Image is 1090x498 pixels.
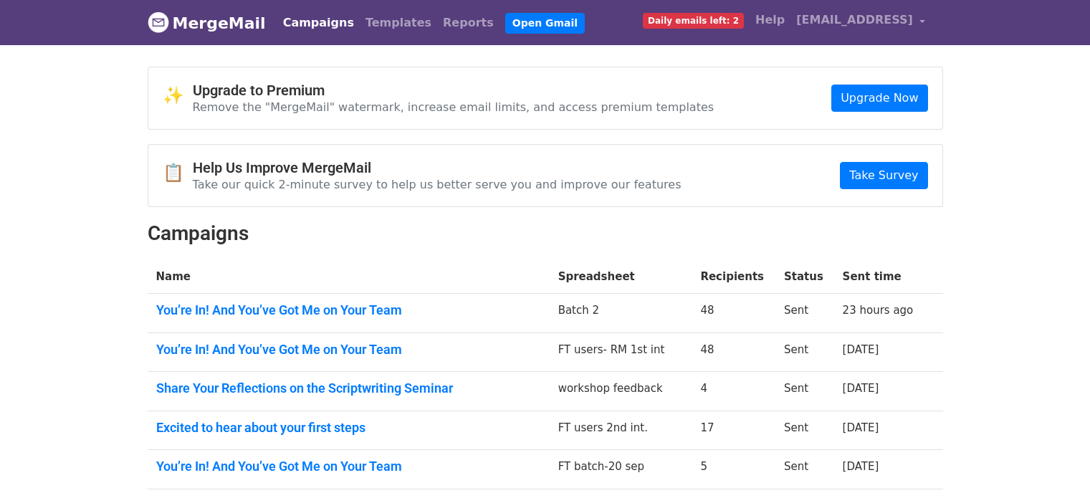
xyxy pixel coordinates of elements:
[360,9,437,37] a: Templates
[692,294,775,333] td: 48
[550,372,692,411] td: workshop feedback
[148,8,266,38] a: MergeMail
[193,100,714,115] p: Remove the "MergeMail" watermark, increase email limits, and access premium templates
[692,260,775,294] th: Recipients
[692,372,775,411] td: 4
[796,11,913,29] span: [EMAIL_ADDRESS]
[550,411,692,450] td: FT users 2nd int.
[148,260,550,294] th: Name
[193,82,714,99] h4: Upgrade to Premium
[148,221,943,246] h2: Campaigns
[163,85,193,106] span: ✨
[843,343,879,356] a: [DATE]
[831,85,927,112] a: Upgrade Now
[156,342,541,358] a: You’re In! And You’ve Got Me on Your Team
[505,13,585,34] a: Open Gmail
[775,372,834,411] td: Sent
[692,332,775,372] td: 48
[840,162,927,189] a: Take Survey
[692,411,775,450] td: 17
[163,163,193,183] span: 📋
[843,421,879,434] a: [DATE]
[156,302,541,318] a: You’re In! And You’ve Got Me on Your Team
[750,6,790,34] a: Help
[277,9,360,37] a: Campaigns
[692,450,775,489] td: 5
[834,260,925,294] th: Sent time
[843,460,879,473] a: [DATE]
[790,6,931,39] a: [EMAIL_ADDRESS]
[437,9,499,37] a: Reports
[156,459,541,474] a: You’re In! And You’ve Got Me on Your Team
[775,411,834,450] td: Sent
[775,294,834,333] td: Sent
[550,294,692,333] td: Batch 2
[148,11,169,33] img: MergeMail logo
[193,177,682,192] p: Take our quick 2-minute survey to help us better serve you and improve our features
[550,260,692,294] th: Spreadsheet
[775,450,834,489] td: Sent
[637,6,750,34] a: Daily emails left: 2
[156,380,541,396] a: Share Your Reflections on the Scriptwriting Seminar
[550,450,692,489] td: FT batch-20 sep
[643,13,744,29] span: Daily emails left: 2
[156,420,541,436] a: Excited to hear about your first steps
[550,332,692,372] td: FT users- RM 1st int
[843,304,914,317] a: 23 hours ago
[193,159,682,176] h4: Help Us Improve MergeMail
[775,260,834,294] th: Status
[775,332,834,372] td: Sent
[843,382,879,395] a: [DATE]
